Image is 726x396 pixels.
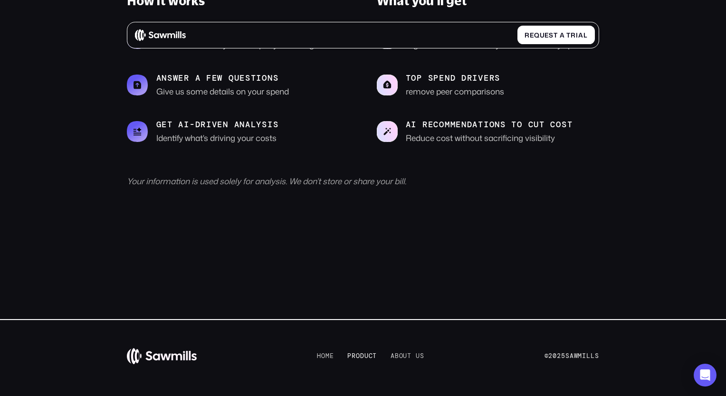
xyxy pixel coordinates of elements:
[540,31,545,39] span: u
[356,352,360,360] span: o
[525,31,530,39] span: R
[420,352,424,360] span: s
[403,352,407,360] span: u
[395,352,399,360] span: b
[317,352,334,360] a: Home
[352,352,356,360] span: r
[406,120,573,130] p: AI recommendations to cut cost
[534,31,540,39] span: q
[571,31,576,39] span: r
[544,352,599,360] div: © Sawmills
[517,26,595,44] a: Requestatrial
[156,133,279,143] p: Identify what's driving your costs
[391,352,395,360] span: A
[694,364,716,387] div: Open Intercom Messenger
[391,352,424,360] a: Aboutus
[406,73,504,83] p: Top Spend Drivers
[347,352,352,360] span: P
[554,31,558,39] span: t
[406,40,586,50] p: A graded benchmark of your observability spend
[406,133,573,143] p: Reduce cost without sacrificing visibility
[549,31,554,39] span: s
[156,86,289,97] p: Give us some details on your spend
[321,352,325,360] span: o
[544,31,549,39] span: e
[406,86,504,97] p: remove peer comparisons
[360,352,364,360] span: d
[369,352,373,360] span: c
[566,31,571,39] span: t
[127,176,599,187] div: Your information is used solely for analysis. We don’t store or share your bill.
[156,120,279,130] p: Get AI-driven analysis
[373,352,377,360] span: t
[399,352,403,360] span: o
[530,31,534,39] span: e
[407,352,411,360] span: t
[330,352,334,360] span: e
[317,352,321,360] span: H
[583,31,588,39] span: l
[156,40,318,50] p: Tell us a bit about your company and usage
[416,352,420,360] span: u
[548,352,565,360] span: 2025
[156,73,289,83] p: answer a few questions
[560,31,565,39] span: a
[325,352,330,360] span: m
[578,31,583,39] span: a
[576,31,578,39] span: i
[364,352,369,360] span: u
